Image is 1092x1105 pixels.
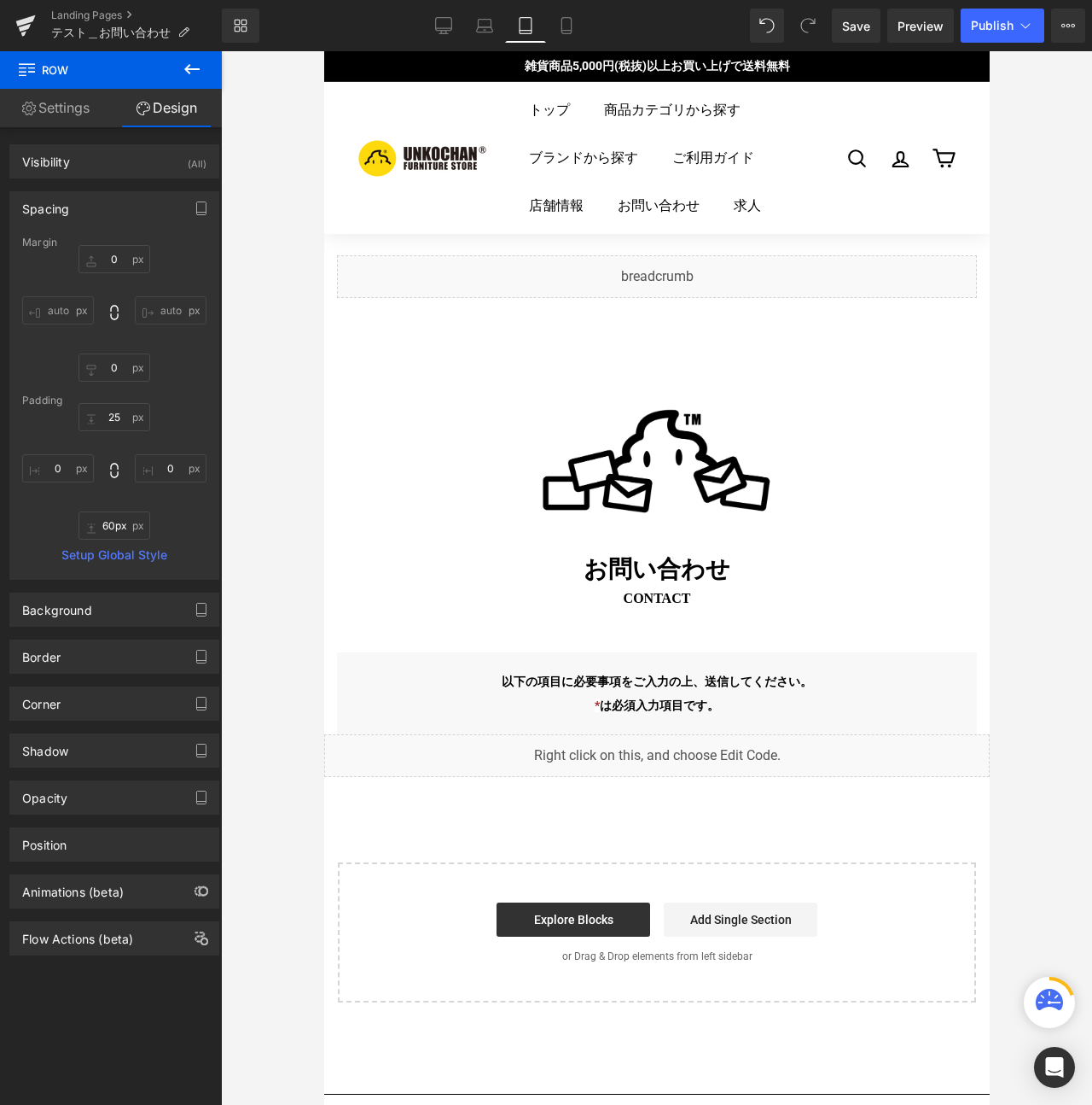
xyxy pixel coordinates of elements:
p: contact [13,541,653,554]
div: Border [22,640,61,664]
div: Spacing [22,192,69,216]
span: 送信してください。 [380,618,488,642]
button: Publish [961,9,1044,43]
span: Save [842,17,870,35]
div: Corner [22,687,61,711]
span: お問い合わせ [259,504,406,533]
button: More [1051,9,1085,43]
a: Tablet [505,9,546,43]
a: 店舗情報 [188,131,276,178]
div: Position [22,828,67,852]
a: ブランドから探す [188,83,331,131]
div: Open Intercom Messenger [1034,1047,1075,1088]
a: Design [111,89,222,127]
div: Animations (beta) [22,875,124,899]
a: Add Single Section [340,851,493,886]
div: Flow Actions (beta) [22,922,133,946]
button: Redo [791,9,825,43]
span: Publish [971,19,1014,32]
input: 0 [22,296,94,324]
input: 0 [78,512,150,540]
div: Opacity [22,781,67,805]
div: Shadow [22,734,68,758]
span: Row [17,51,188,89]
p: は必須入力項目です。 [30,642,636,666]
p: 以下の項目に必要事項をご入力の上、 [30,618,636,642]
span: テスト＿お問い合わせ [51,26,171,39]
div: Background [22,593,92,617]
button: Undo [750,9,784,43]
div: Padding [22,395,206,406]
a: ご利用ガイド [331,83,447,131]
a: Preview [887,9,954,43]
a: お問い合わせ [276,131,392,178]
div: (All) [188,145,206,173]
img: 家具・インテリア・雑貨の通販｜ウンコちゃんの家具屋さん [34,88,162,126]
a: Mobile [546,9,587,43]
a: Explore Blocks [172,851,326,886]
input: 0 [78,403,150,431]
a: Landing Pages [51,9,222,22]
input: 0 [78,245,150,273]
input: 0 [135,296,206,324]
a: 求人 [392,131,454,178]
a: New Library [222,9,259,43]
input: 0 [78,354,150,382]
a: トップ [188,35,263,83]
p: 雑貨商品5,000円(税抜)以上お買い上げで送料無料 [34,5,631,26]
span: Preview [897,17,944,35]
a: Laptop [464,9,505,43]
a: Desktop [423,9,464,43]
a: Setup Global Style [22,548,206,562]
input: 0 [22,454,94,482]
div: Visibility [22,145,70,169]
p: or Drag & Drop elements from left sidebar [41,899,624,911]
div: Margin [22,237,206,248]
input: 0 [135,454,206,482]
a: 商品カテゴリから探す [263,35,433,83]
